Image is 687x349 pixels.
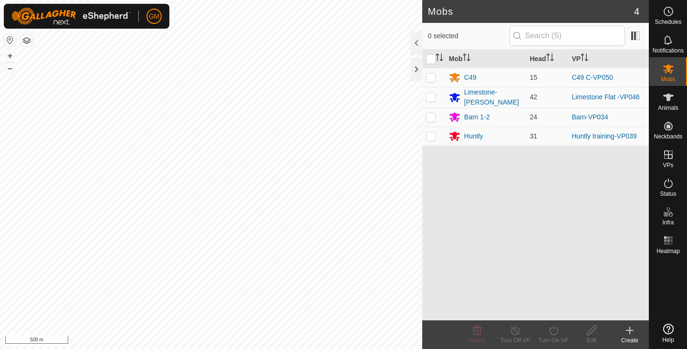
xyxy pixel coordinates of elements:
[568,50,649,68] th: VP
[660,191,676,197] span: Status
[611,336,649,345] div: Create
[428,6,634,17] h2: Mobs
[149,11,160,21] span: GM
[572,93,639,101] a: Limestone Flat -VP046
[11,8,131,25] img: Gallagher Logo
[530,93,537,101] span: 42
[662,220,674,225] span: Infra
[464,112,490,122] div: Barn 1-2
[653,48,684,53] span: Notifications
[530,74,537,81] span: 15
[572,113,608,121] a: Barn-VP034
[510,26,625,46] input: Search (S)
[526,50,568,68] th: Head
[534,336,572,345] div: Turn On VP
[463,55,470,63] p-sorticon: Activate to sort
[4,34,16,46] button: Reset Map
[649,320,687,347] a: Help
[220,337,249,345] a: Contact Us
[469,337,486,344] span: Delete
[661,76,675,82] span: Mobs
[662,337,674,343] span: Help
[4,50,16,62] button: +
[436,55,443,63] p-sorticon: Activate to sort
[445,50,526,68] th: Mob
[572,132,636,140] a: Huntly training-VP039
[658,105,678,111] span: Animals
[655,19,681,25] span: Schedules
[4,63,16,74] button: –
[530,113,537,121] span: 24
[496,336,534,345] div: Turn Off VP
[572,336,611,345] div: Edit
[464,87,522,107] div: Limestone-[PERSON_NAME]
[428,31,510,41] span: 0 selected
[464,131,483,141] div: Huntly
[572,74,613,81] a: C49 C-VP050
[546,55,554,63] p-sorticon: Activate to sort
[21,35,32,46] button: Map Layers
[634,4,639,19] span: 4
[663,162,673,168] span: VPs
[173,337,209,345] a: Privacy Policy
[656,248,680,254] span: Heatmap
[654,134,682,139] span: Neckbands
[464,73,477,83] div: C49
[530,132,537,140] span: 31
[581,55,588,63] p-sorticon: Activate to sort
